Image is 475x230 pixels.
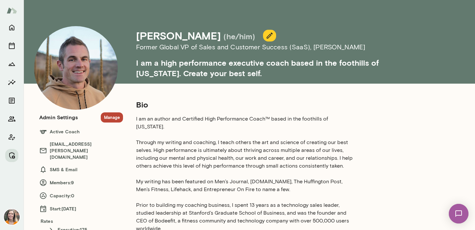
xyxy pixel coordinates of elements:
[39,179,123,187] h6: Members: 9
[136,52,419,78] h5: I am a high performance executive coach based in the foothills of [US_STATE]. Create your best self.
[136,99,356,110] h5: Bio
[39,166,123,173] h6: SMS & Email
[5,131,18,144] button: Client app
[7,4,17,17] img: Mento
[34,26,118,110] img: Adam Griffin
[39,205,123,213] h6: Start: [DATE]
[39,113,78,121] h6: Admin Settings
[5,76,18,89] button: Insights
[136,29,221,42] h4: [PERSON_NAME]
[5,39,18,52] button: Sessions
[136,42,419,52] h6: Former Global VP of Sales and Customer Success (SaaS) , [PERSON_NAME]
[39,141,123,160] h6: [EMAIL_ADDRESS][PERSON_NAME][DOMAIN_NAME]
[39,128,123,136] h6: Active Coach
[39,192,123,200] h6: Capacity: 0
[5,57,18,71] button: Growth Plan
[223,31,255,41] h5: (he/him)
[4,209,20,225] img: Carrie Kelly
[39,218,123,224] h6: Rates
[5,149,18,162] button: Manage
[5,94,18,107] button: Documents
[5,21,18,34] button: Home
[101,112,123,123] button: Manage
[5,112,18,125] button: Members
